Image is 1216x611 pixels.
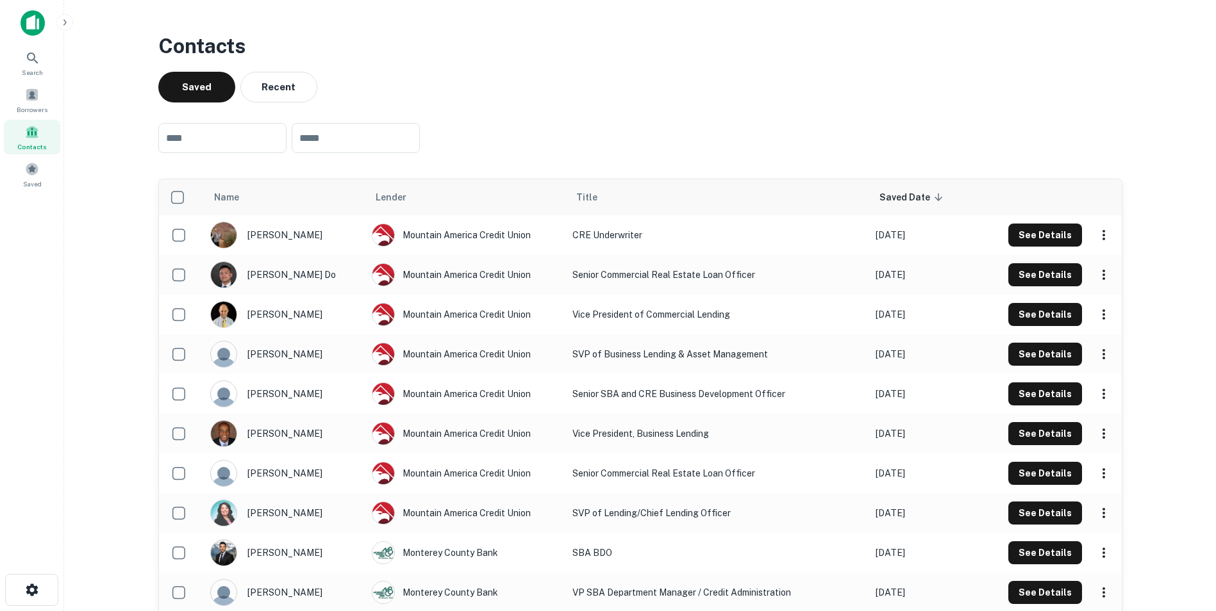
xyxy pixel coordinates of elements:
[211,262,237,288] img: 1724954472470
[211,222,237,248] img: 1654876166689
[211,580,237,605] img: 9c8pery4andzj6ohjkjp54ma2
[240,72,317,102] button: Recent
[372,422,560,445] div: Mountain America Credit Union
[372,343,394,365] img: picture
[1008,303,1082,326] button: See Details
[210,380,359,407] div: [PERSON_NAME]
[566,215,869,255] td: CRE Underwriter
[566,255,869,295] td: Senior Commercial Real Estate Loan Officer
[1008,343,1082,366] button: See Details
[1008,501,1082,525] button: See Details
[210,222,359,248] div: [PERSON_NAME]
[210,539,359,566] div: [PERSON_NAME]
[158,31,1122,61] h3: Contacts
[211,421,237,446] img: 1519145678900
[869,179,972,215] th: Saved Date
[211,381,237,407] img: 9c8pery4andzj6ohjkjp54ma2
[211,460,237,486] img: 9c8pery4andzj6ohjkjp54ma2
[17,142,47,152] span: Contacts
[372,304,394,325] img: picture
[372,462,394,484] img: picture
[211,500,237,526] img: 1586792261024
[372,502,394,524] img: picture
[1008,541,1082,564] button: See Details
[372,263,560,286] div: Mountain America Credit Union
[576,190,614,205] span: Title
[210,500,359,526] div: [PERSON_NAME]
[372,462,560,485] div: Mountain America Credit Union
[372,382,560,405] div: Mountain America Credit Union
[211,341,237,367] img: 9c8pery4andzj6ohjkjp54ma2
[210,261,359,288] div: [PERSON_NAME] do
[4,83,60,117] a: Borrowers
[210,460,359,487] div: [PERSON_NAME]
[211,302,237,327] img: 1689008003100
[214,190,256,205] span: Name
[372,264,394,286] img: picture
[372,343,560,366] div: Mountain America Credit Union
[372,582,394,603] img: picture
[17,104,47,115] span: Borrowers
[869,414,972,453] td: [DATE]
[204,179,365,215] th: Name
[4,120,60,154] a: Contacts
[879,190,947,205] span: Saved Date
[372,303,560,326] div: Mountain America Credit Union
[869,334,972,374] td: [DATE]
[4,45,60,80] a: Search
[1008,462,1082,485] button: See Details
[211,540,237,566] img: 1745361283172
[210,341,359,368] div: [PERSON_NAME]
[869,533,972,573] td: [DATE]
[566,414,869,453] td: Vice President, Business Lending
[372,224,394,246] img: picture
[1008,224,1082,247] button: See Details
[566,334,869,374] td: SVP of Business Lending & Asset Management
[869,215,972,255] td: [DATE]
[566,374,869,414] td: Senior SBA and CRE Business Development Officer
[210,579,359,606] div: [PERSON_NAME]
[210,420,359,447] div: [PERSON_NAME]
[372,224,560,247] div: Mountain America Credit Union
[158,72,235,102] button: Saved
[21,10,45,36] img: capitalize-icon.png
[566,493,869,533] td: SVP of Lending/Chief Lending Officer
[372,501,560,525] div: Mountain America Credit Union
[566,295,869,334] td: Vice President of Commercial Lending
[365,179,566,215] th: Lender
[869,295,972,334] td: [DATE]
[23,179,42,189] span: Saved
[22,67,43,77] span: Search
[372,542,394,564] img: picture
[210,301,359,328] div: [PERSON_NAME]
[1008,382,1082,405] button: See Details
[869,374,972,414] td: [DATE]
[869,493,972,533] td: [DATE]
[1008,581,1082,604] button: See Details
[372,581,560,604] div: Monterey County Bank
[372,383,394,405] img: picture
[372,423,394,444] img: picture
[4,157,60,191] a: Saved
[566,453,869,493] td: Senior Commercial Real Estate Loan Officer
[1008,422,1082,445] button: See Details
[566,179,869,215] th: Title
[869,255,972,295] td: [DATE]
[372,541,560,564] div: Monterey County Bank
[376,190,423,205] span: Lender
[1008,263,1082,286] button: See Details
[869,453,972,493] td: [DATE]
[566,533,869,573] td: SBA BDO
